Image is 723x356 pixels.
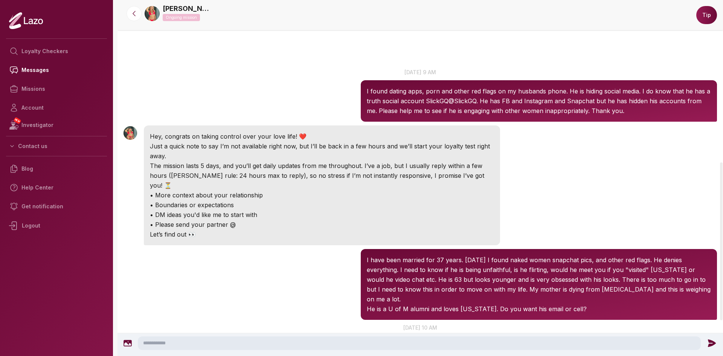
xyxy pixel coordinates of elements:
[145,6,160,21] img: 520ecdbb-042a-4e5d-99ca-1af144eed449
[150,190,494,200] p: • More context about your relationship
[6,197,107,216] a: Get notification
[150,210,494,220] p: • DM ideas you'd like me to start with
[117,324,723,332] p: [DATE] 10 am
[696,6,717,24] button: Tip
[367,304,711,314] p: He is a U of M alumni and loves [US_STATE]. Do you want his email or cell?
[6,159,107,178] a: Blog
[6,98,107,117] a: Account
[367,86,711,116] p: I found dating apps, porn and other red flags on my husbands phone. He is hiding social media. I ...
[163,3,212,14] a: [PERSON_NAME]
[6,117,107,133] a: NEWInvestigator
[150,220,494,229] p: • Please send your partner @
[117,68,723,76] p: [DATE] 9 am
[150,141,494,161] p: Just a quick note to say I’m not available right now, but I’ll be back in a few hours and we’ll s...
[150,229,494,239] p: Let’s find out 👀
[6,216,107,235] div: Logout
[163,14,200,21] p: Ongoing mission
[6,61,107,79] a: Messages
[6,79,107,98] a: Missions
[150,200,494,210] p: • Boundaries or expectations
[6,139,107,153] button: Contact us
[150,131,494,141] p: Hey, congrats on taking control over your love life! ❤️
[13,117,21,124] span: NEW
[367,255,711,304] p: I have been married for 37 years. [DATE] I found naked women snapchat pics, and other red flags. ...
[150,161,494,190] p: The mission lasts 5 days, and you’ll get daily updates from me throughout. I’ve a job, but I usua...
[6,42,107,61] a: Loyalty Checkers
[124,126,137,140] img: User avatar
[6,178,107,197] a: Help Center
